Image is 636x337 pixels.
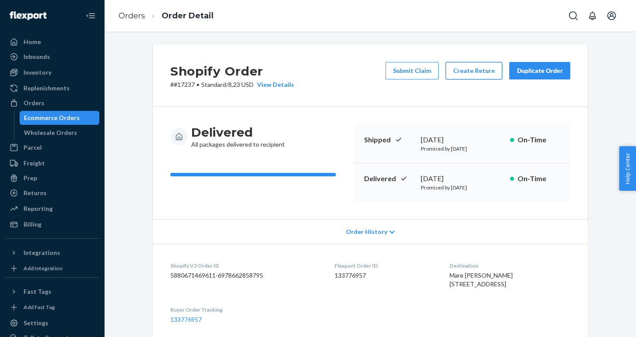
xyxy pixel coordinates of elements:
a: Reporting [5,202,99,216]
a: Home [5,35,99,49]
div: Replenishments [24,84,70,93]
div: Duplicate Order [517,66,563,75]
div: [DATE] [421,174,503,184]
div: [DATE] [421,135,503,145]
div: Settings [24,319,48,327]
dt: Shopify V3 Order ID [170,262,321,269]
img: Flexport logo [10,11,47,20]
button: Close Navigation [82,7,99,24]
a: Ecommerce Orders [20,111,100,125]
h2: Shopify Order [170,62,294,80]
button: Help Center [619,146,636,191]
button: Create Return [446,62,502,79]
div: Billing [24,220,41,229]
a: Inventory [5,65,99,79]
a: Orders [5,96,99,110]
dt: Flexport Order ID [335,262,435,269]
p: On-Time [518,135,560,145]
ol: breadcrumbs [112,3,220,29]
a: Inbounds [5,50,99,64]
a: 133776957 [170,316,202,323]
a: Wholesale Orders [20,126,100,140]
div: Returns [24,189,47,197]
span: Order History [346,227,387,236]
dt: Buyer Order Tracking [170,306,321,313]
a: Prep [5,171,99,185]
a: Add Integration [5,263,99,274]
a: Billing [5,217,99,231]
div: Inventory [24,68,51,77]
a: Settings [5,316,99,330]
button: Integrations [5,246,99,260]
a: Replenishments [5,81,99,95]
a: Returns [5,186,99,200]
p: Promised by [DATE] [421,145,503,152]
div: Orders [24,99,44,107]
p: On-Time [518,174,560,184]
div: Add Fast Tag [24,303,55,311]
div: Add Integration [24,265,62,272]
a: Add Fast Tag [5,302,99,313]
a: Order Detail [162,11,213,21]
a: Orders [118,11,145,21]
div: Inbounds [24,52,50,61]
span: • [196,81,200,88]
h3: Delivered [191,124,285,140]
button: Open account menu [603,7,620,24]
div: Ecommerce Orders [24,113,80,122]
span: Mare [PERSON_NAME] [STREET_ADDRESS] [450,272,513,288]
div: Parcel [24,143,42,152]
button: Open Search Box [565,7,582,24]
button: View Details [254,80,294,89]
p: Delivered [364,174,414,184]
p: Promised by [DATE] [421,184,503,191]
div: Freight [24,159,45,168]
div: All packages delivered to recipient [191,124,285,149]
div: Prep [24,174,37,182]
button: Open notifications [584,7,601,24]
dd: 5880671469611-6978662858795 [170,271,321,280]
dd: 133776957 [335,271,435,280]
div: Fast Tags [24,287,51,296]
a: Freight [5,156,99,170]
button: Submit Claim [386,62,439,79]
div: Wholesale Orders [24,128,77,137]
p: # #17237 / 8,23 USD [170,80,294,89]
button: Fast Tags [5,285,99,299]
p: Shipped [364,135,414,145]
dt: Destination [450,262,570,269]
div: Integrations [24,248,60,257]
a: Parcel [5,141,99,155]
div: Reporting [24,204,53,213]
span: Standard [201,81,226,88]
div: Home [24,38,41,46]
button: Duplicate Order [509,62,570,79]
